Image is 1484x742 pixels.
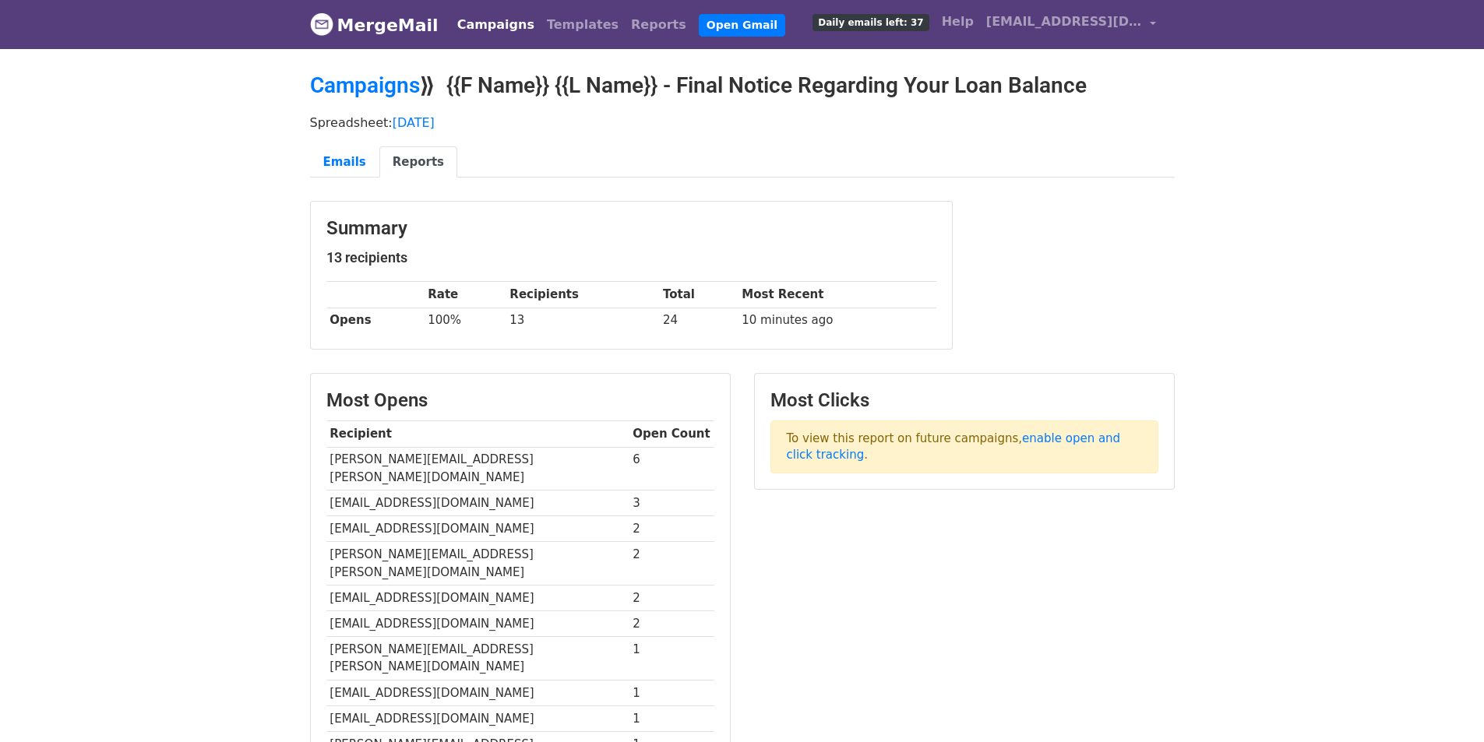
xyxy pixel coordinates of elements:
th: Opens [326,308,425,333]
h3: Most Opens [326,389,714,412]
span: [EMAIL_ADDRESS][DOMAIN_NAME] [986,12,1142,31]
p: Spreadsheet: [310,114,1175,131]
th: Total [659,282,738,308]
h3: Most Clicks [770,389,1158,412]
a: [EMAIL_ADDRESS][DOMAIN_NAME] [980,6,1162,43]
td: 2 [629,611,714,637]
td: 2 [629,516,714,542]
td: 6 [629,447,714,491]
a: Daily emails left: 37 [806,6,935,37]
th: Recipient [326,421,629,447]
td: 13 [506,308,660,333]
h3: Summary [326,217,936,240]
td: [PERSON_NAME][EMAIL_ADDRESS][PERSON_NAME][DOMAIN_NAME] [326,447,629,491]
a: Reports [625,9,693,40]
a: Campaigns [310,72,420,98]
a: Open Gmail [699,14,785,37]
th: Open Count [629,421,714,447]
td: [EMAIL_ADDRESS][DOMAIN_NAME] [326,516,629,542]
a: MergeMail [310,9,439,41]
span: Daily emails left: 37 [812,14,929,31]
th: Rate [424,282,506,308]
td: 1 [629,680,714,705]
td: 2 [629,585,714,610]
th: Recipients [506,282,660,308]
td: [EMAIL_ADDRESS][DOMAIN_NAME] [326,491,629,516]
td: [EMAIL_ADDRESS][DOMAIN_NAME] [326,680,629,705]
td: [PERSON_NAME][EMAIL_ADDRESS][PERSON_NAME][DOMAIN_NAME] [326,637,629,680]
td: 24 [659,308,738,333]
td: [EMAIL_ADDRESS][DOMAIN_NAME] [326,705,629,731]
a: Templates [541,9,625,40]
td: [PERSON_NAME][EMAIL_ADDRESS][PERSON_NAME][DOMAIN_NAME] [326,542,629,586]
td: [EMAIL_ADDRESS][DOMAIN_NAME] [326,611,629,637]
p: To view this report on future campaigns, . [770,420,1158,473]
td: 3 [629,491,714,516]
a: Campaigns [451,9,541,40]
td: 1 [629,637,714,680]
a: Emails [310,146,379,178]
td: [EMAIL_ADDRESS][DOMAIN_NAME] [326,585,629,610]
a: Reports [379,146,457,178]
td: 2 [629,542,714,586]
td: 100% [424,308,506,333]
h2: ⟫ {{F Name}} {{L Name}} - Final Notice Regarding Your Loan Balance [310,72,1175,99]
td: 1 [629,705,714,731]
th: Most Recent [738,282,936,308]
a: [DATE] [393,115,435,130]
a: Help [936,6,980,37]
td: 10 minutes ago [738,308,936,333]
img: MergeMail logo [310,12,333,36]
h5: 13 recipients [326,249,936,266]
